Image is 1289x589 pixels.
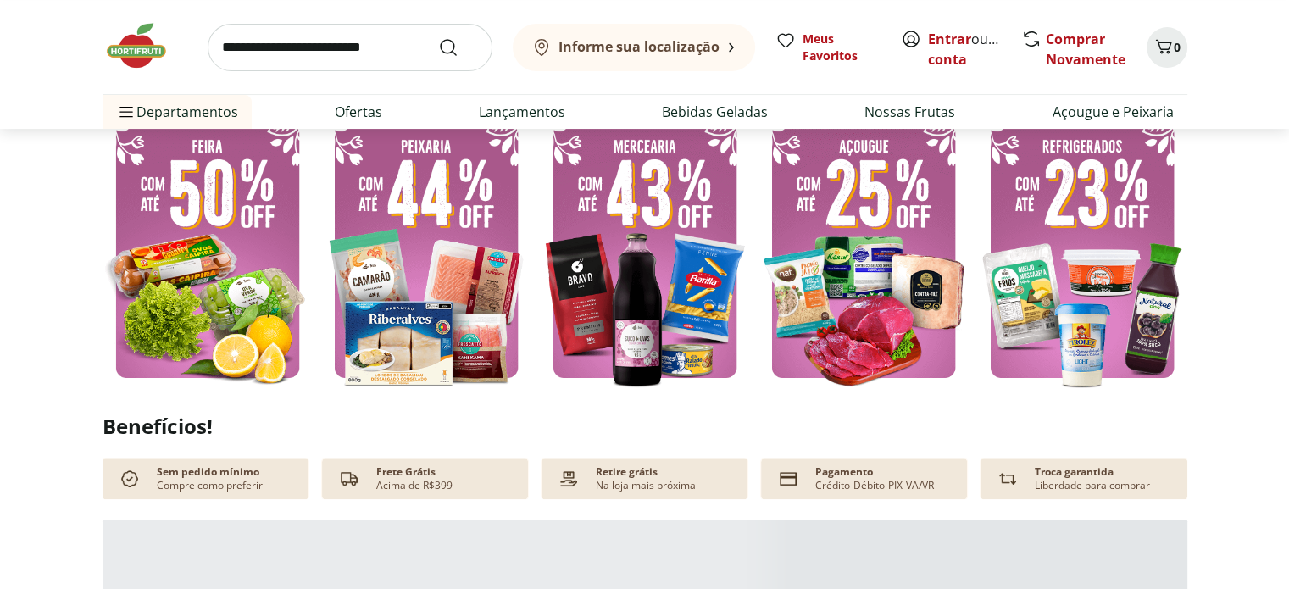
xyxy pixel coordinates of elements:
a: Ofertas [335,102,382,122]
img: resfriados [977,110,1187,391]
h2: Benefícios! [103,414,1187,438]
button: Carrinho [1147,27,1187,68]
p: Troca garantida [1035,465,1114,479]
a: Meus Favoritos [775,31,881,64]
img: card [775,465,802,492]
b: Informe sua localização [558,37,720,56]
img: mercearia [540,110,750,391]
img: Devolução [994,465,1021,492]
a: Comprar Novamente [1046,30,1125,69]
span: Meus Favoritos [803,31,881,64]
p: Pagamento [815,465,873,479]
img: Hortifruti [103,20,187,71]
span: ou [928,29,1003,69]
button: Informe sua localização [513,24,755,71]
span: 0 [1174,39,1181,55]
p: Liberdade para comprar [1035,479,1150,492]
p: Compre como preferir [157,479,263,492]
p: Acima de R$399 [376,479,453,492]
p: Sem pedido mínimo [157,465,259,479]
p: Crédito-Débito-PIX-VA/VR [815,479,934,492]
span: Departamentos [116,92,238,132]
a: Bebidas Geladas [662,102,768,122]
button: Menu [116,92,136,132]
p: Na loja mais próxima [596,479,696,492]
img: feira [103,110,313,391]
img: açougue [758,110,969,391]
a: Açougue e Peixaria [1052,102,1173,122]
a: Nossas Frutas [864,102,955,122]
img: check [116,465,143,492]
img: pescados [321,110,531,391]
a: Entrar [928,30,971,48]
input: search [208,24,492,71]
p: Retire grátis [596,465,658,479]
a: Lançamentos [479,102,565,122]
img: truck [336,465,363,492]
a: Criar conta [928,30,1021,69]
p: Frete Grátis [376,465,436,479]
button: Submit Search [438,37,479,58]
img: payment [555,465,582,492]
